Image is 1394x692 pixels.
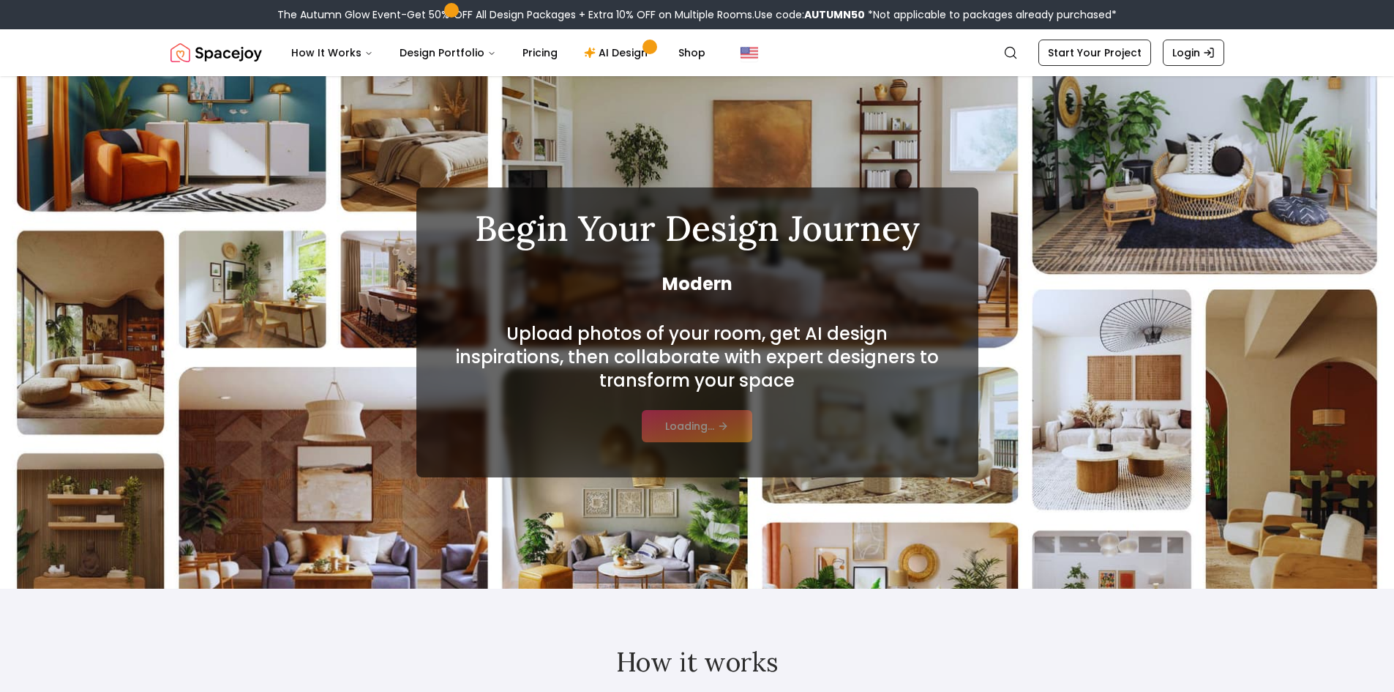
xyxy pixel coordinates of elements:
button: Design Portfolio [388,38,508,67]
img: Spacejoy Logo [170,38,262,67]
a: Start Your Project [1038,40,1151,66]
nav: Global [170,29,1224,76]
span: Use code: [754,7,865,22]
a: Pricing [511,38,569,67]
button: How It Works [280,38,385,67]
img: United States [741,44,758,62]
h2: Upload photos of your room, get AI design inspirations, then collaborate with expert designers to... [451,322,943,392]
div: The Autumn Glow Event-Get 50% OFF All Design Packages + Extra 10% OFF on Multiple Rooms. [277,7,1117,22]
a: Shop [667,38,717,67]
h1: Begin Your Design Journey [451,211,943,246]
a: Spacejoy [170,38,262,67]
nav: Main [280,38,717,67]
span: *Not applicable to packages already purchased* [865,7,1117,22]
span: Modern [451,272,943,296]
h2: How it works [252,647,1142,677]
a: AI Design [572,38,664,67]
b: AUTUMN50 [804,7,865,22]
a: Login [1163,40,1224,66]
